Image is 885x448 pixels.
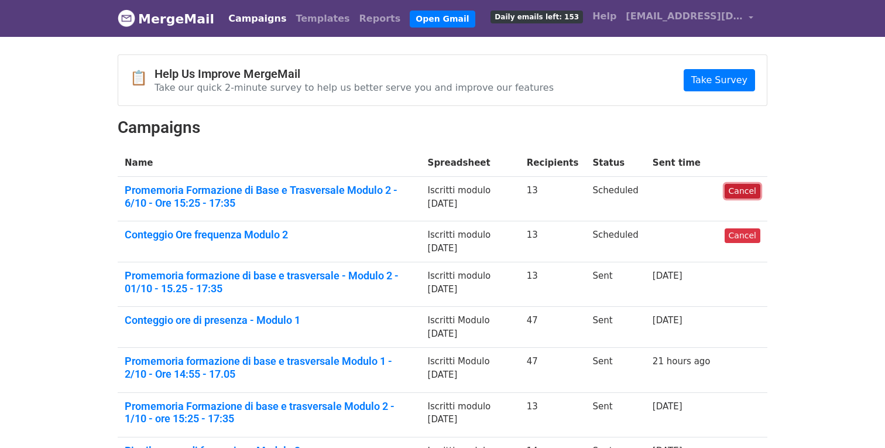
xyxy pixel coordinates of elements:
span: Daily emails left: 153 [490,11,583,23]
p: Take our quick 2-minute survey to help us better serve you and improve our features [155,81,554,94]
th: Name [118,149,421,177]
td: Iscritti Modulo [DATE] [421,348,520,392]
th: Spreadsheet [421,149,520,177]
td: Iscritti modulo [DATE] [421,262,520,307]
a: Help [588,5,621,28]
a: [EMAIL_ADDRESS][DOMAIN_NAME] [621,5,758,32]
td: Iscritti modulo [DATE] [421,392,520,437]
a: Cancel [725,184,760,199]
a: MergeMail [118,6,214,31]
td: Scheduled [585,177,645,221]
td: 47 [520,307,586,348]
span: 📋 [130,70,155,87]
span: [EMAIL_ADDRESS][DOMAIN_NAME] [626,9,743,23]
th: Sent time [646,149,718,177]
a: Reports [355,7,406,30]
th: Recipients [520,149,586,177]
a: [DATE] [653,315,682,326]
td: 13 [520,262,586,307]
td: Sent [585,392,645,437]
a: 21 hours ago [653,356,711,367]
iframe: Chat Widget [826,392,885,448]
h4: Help Us Improve MergeMail [155,67,554,81]
td: 13 [520,221,586,262]
a: Promemoria Formazione di base e trasversale Modulo 2 - 1/10 - ore 15:25 - 17:35 [125,400,414,425]
td: Iscritti Modulo [DATE] [421,307,520,348]
a: Open Gmail [410,11,475,28]
a: Templates [291,7,354,30]
a: [DATE] [653,271,682,281]
td: Sent [585,262,645,307]
th: Status [585,149,645,177]
td: 47 [520,348,586,392]
a: Promemoria formazione di base e trasversale Modulo 1 - 2/10 - Ore 14:55 - 17.05 [125,355,414,380]
td: Iscritti modulo [DATE] [421,177,520,221]
td: Iscritti modulo [DATE] [421,221,520,262]
a: Cancel [725,228,760,243]
div: Widget chat [826,392,885,448]
img: MergeMail logo [118,9,135,27]
h2: Campaigns [118,118,767,138]
a: Conteggio ore di presenza - Modulo 1 [125,314,414,327]
td: Scheduled [585,221,645,262]
a: Promemoria Formazione di Base e Trasversale Modulo 2 - 6/10 - Ore 15:25 - 17:35 [125,184,414,209]
td: Sent [585,307,645,348]
a: Take Survey [684,69,755,91]
td: 13 [520,392,586,437]
td: 13 [520,177,586,221]
a: Promemoria formazione di base e trasversale - Modulo 2 - 01/10 - 15.25 - 17:35 [125,269,414,295]
td: Sent [585,348,645,392]
a: Daily emails left: 153 [486,5,588,28]
a: [DATE] [653,401,682,412]
a: Conteggio Ore frequenza Modulo 2 [125,228,414,241]
a: Campaigns [224,7,291,30]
